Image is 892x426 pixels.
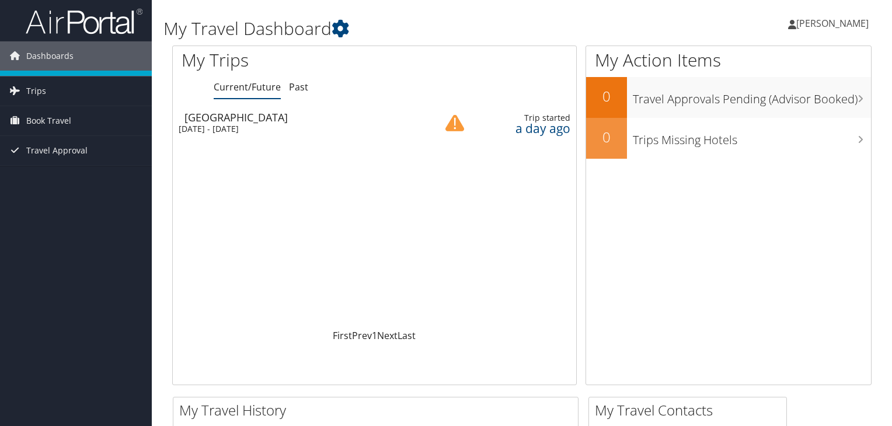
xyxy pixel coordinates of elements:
[788,6,880,41] a: [PERSON_NAME]
[372,329,377,342] a: 1
[633,126,871,148] h3: Trips Missing Hotels
[179,124,419,134] div: [DATE] - [DATE]
[586,118,871,159] a: 0Trips Missing Hotels
[595,400,786,420] h2: My Travel Contacts
[26,8,142,35] img: airportal-logo.png
[26,106,71,135] span: Book Travel
[586,127,627,147] h2: 0
[26,76,46,106] span: Trips
[586,48,871,72] h1: My Action Items
[445,114,464,132] img: alert-flat-solid-caution.png
[398,329,416,342] a: Last
[333,329,352,342] a: First
[352,329,372,342] a: Prev
[179,400,578,420] h2: My Travel History
[26,136,88,165] span: Travel Approval
[289,81,308,93] a: Past
[796,17,869,30] span: [PERSON_NAME]
[377,329,398,342] a: Next
[184,112,425,123] div: [GEOGRAPHIC_DATA]
[633,85,871,107] h3: Travel Approvals Pending (Advisor Booked)
[26,41,74,71] span: Dashboards
[586,86,627,106] h2: 0
[214,81,281,93] a: Current/Future
[163,16,642,41] h1: My Travel Dashboard
[479,123,570,134] div: a day ago
[586,77,871,118] a: 0Travel Approvals Pending (Advisor Booked)
[479,113,570,123] div: Trip started
[182,48,399,72] h1: My Trips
